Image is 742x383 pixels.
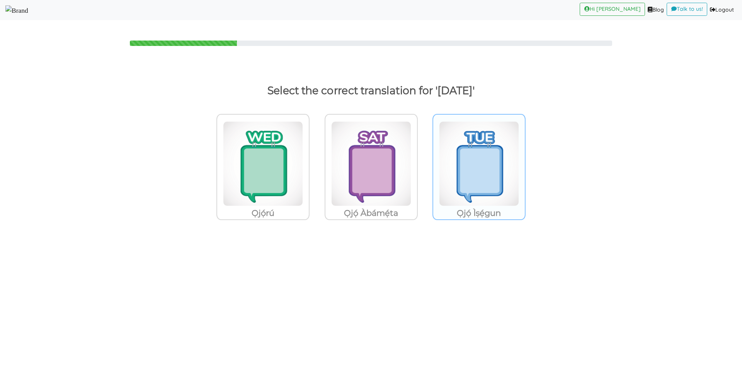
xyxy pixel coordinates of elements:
[325,206,417,220] p: Ọjọ́ Àbámẹ́ta
[433,206,525,220] p: Ọjọ́ Ìṣẹ́gun
[19,81,723,100] p: Select the correct translation for '[DATE]'
[5,5,28,15] img: Select Course Page
[707,3,737,17] a: Logout
[439,121,519,206] img: tuesday-blue-dg.png
[645,3,667,17] a: Blog
[667,3,707,16] a: Talk to us!
[217,206,309,220] p: Ọjọ́rú
[331,121,411,206] img: saturday-purple-dg.png
[223,121,303,206] img: wednesday-green-dg.png
[580,3,645,16] a: Hi [PERSON_NAME]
